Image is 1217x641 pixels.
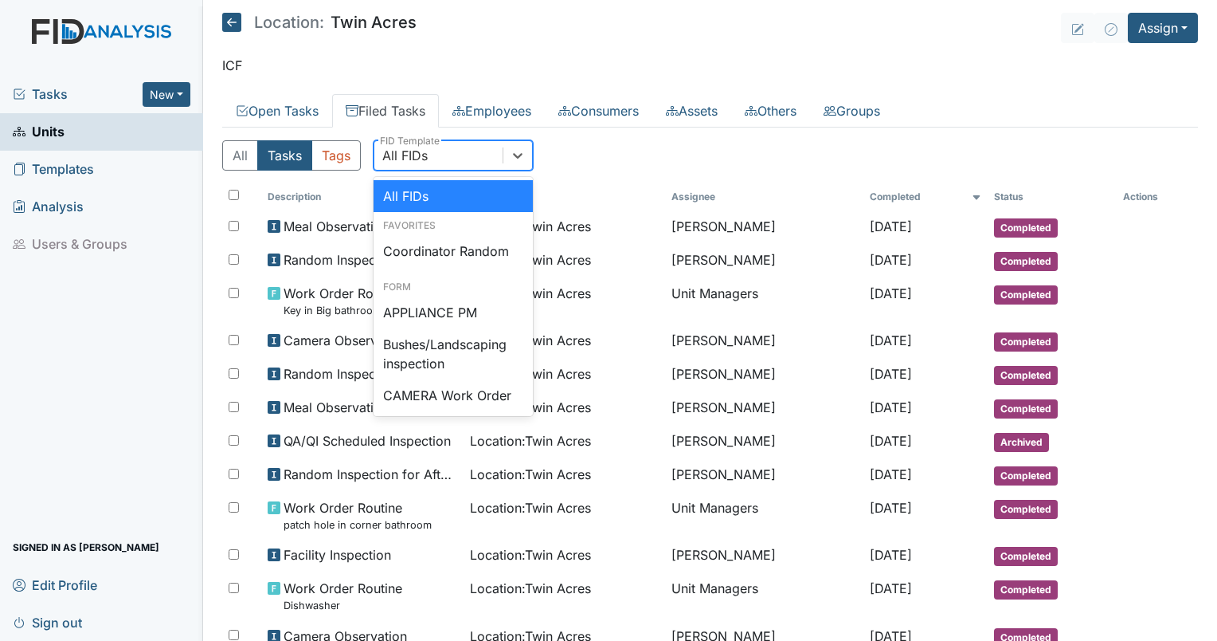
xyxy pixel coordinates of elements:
a: Consumers [545,94,652,128]
span: Sign out [13,610,82,635]
a: Others [731,94,810,128]
div: All FIDs [382,146,428,165]
span: Completed [994,399,1058,419]
div: Coordinator Random [374,235,533,267]
span: Location : Twin Acres [470,579,591,598]
td: [PERSON_NAME] [665,539,863,572]
th: Toggle SortBy [261,183,464,210]
a: Groups [810,94,894,128]
span: [DATE] [870,433,912,449]
span: Edit Profile [13,572,97,597]
span: Location: [254,14,324,30]
span: Location : Twin Acres [470,545,591,564]
span: Archived [994,433,1049,452]
span: Work Order Routine patch hole in corner bathroom [284,498,432,533]
span: Work Order Routine Key in Big bathroom sink [284,284,405,318]
td: Unit Managers [665,572,863,619]
td: [PERSON_NAME] [665,244,863,277]
div: Form [374,280,533,294]
span: [DATE] [870,547,912,563]
a: Filed Tasks [332,94,439,128]
td: [PERSON_NAME] [665,458,863,492]
div: Favorites [374,218,533,233]
th: Assignee [665,183,863,210]
span: Completed [994,500,1058,519]
small: patch hole in corner bathroom [284,517,432,533]
span: Completed [994,580,1058,600]
span: Completed [994,332,1058,352]
span: Meal Observation [284,217,389,236]
td: [PERSON_NAME] [665,425,863,458]
small: Key in Big bathroom sink [284,303,405,318]
p: ICF [222,56,1198,75]
div: Bushes/Landscaping inspection [374,328,533,379]
td: Unit Managers [665,492,863,539]
span: [DATE] [870,580,912,596]
button: Tags [311,140,361,171]
button: All [222,140,258,171]
span: Completed [994,466,1058,486]
a: Open Tasks [222,94,332,128]
th: Toggle SortBy [863,183,988,210]
span: Random Inspection for Afternoon [284,465,457,484]
span: Random Inspection for Evening [284,364,457,383]
button: Assign [1128,13,1198,43]
span: Location : Twin Acres [470,431,591,450]
th: Toggle SortBy [988,183,1117,210]
span: Templates [13,157,94,182]
td: [PERSON_NAME] [665,324,863,358]
span: Random Inspection for AM [284,250,444,269]
span: Completed [994,366,1058,385]
td: Unit Managers [665,277,863,324]
small: Dishwasher [284,598,402,613]
th: Toggle SortBy [464,183,666,210]
span: Camera Observation [284,331,407,350]
span: [DATE] [870,399,912,415]
span: [DATE] [870,332,912,348]
div: Type filter [222,140,361,171]
a: Tasks [13,85,143,104]
th: Actions [1117,183,1196,210]
span: Completed [994,218,1058,238]
span: Completed [994,252,1058,271]
span: Units [13,120,65,144]
div: All FIDs [374,180,533,212]
span: [DATE] [870,252,912,268]
td: [PERSON_NAME] [665,358,863,391]
span: Facility Inspection [284,545,391,564]
a: Employees [439,94,545,128]
span: [DATE] [870,500,912,516]
button: New [143,82,190,107]
div: APPLIANCE PM [374,297,533,328]
h5: Twin Acres [222,13,417,32]
span: Meal Observation [284,398,389,417]
span: Work Order Routine Dishwasher [284,579,402,613]
span: Completed [994,547,1058,566]
a: Assets [652,94,731,128]
span: Location : Twin Acres [470,465,591,484]
span: Signed in as [PERSON_NAME] [13,535,159,560]
span: Completed [994,285,1058,305]
span: [DATE] [870,366,912,382]
span: QA/QI Scheduled Inspection [284,431,451,450]
div: CAMERA Work Order [374,379,533,411]
span: [DATE] [870,218,912,234]
span: [DATE] [870,466,912,482]
td: [PERSON_NAME] [665,210,863,244]
input: Toggle All Rows Selected [229,190,239,200]
span: Location : Twin Acres [470,498,591,517]
button: Tasks [257,140,312,171]
div: Critical Incident Report [374,411,533,443]
span: Analysis [13,195,84,219]
td: [PERSON_NAME] [665,391,863,425]
span: [DATE] [870,285,912,301]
